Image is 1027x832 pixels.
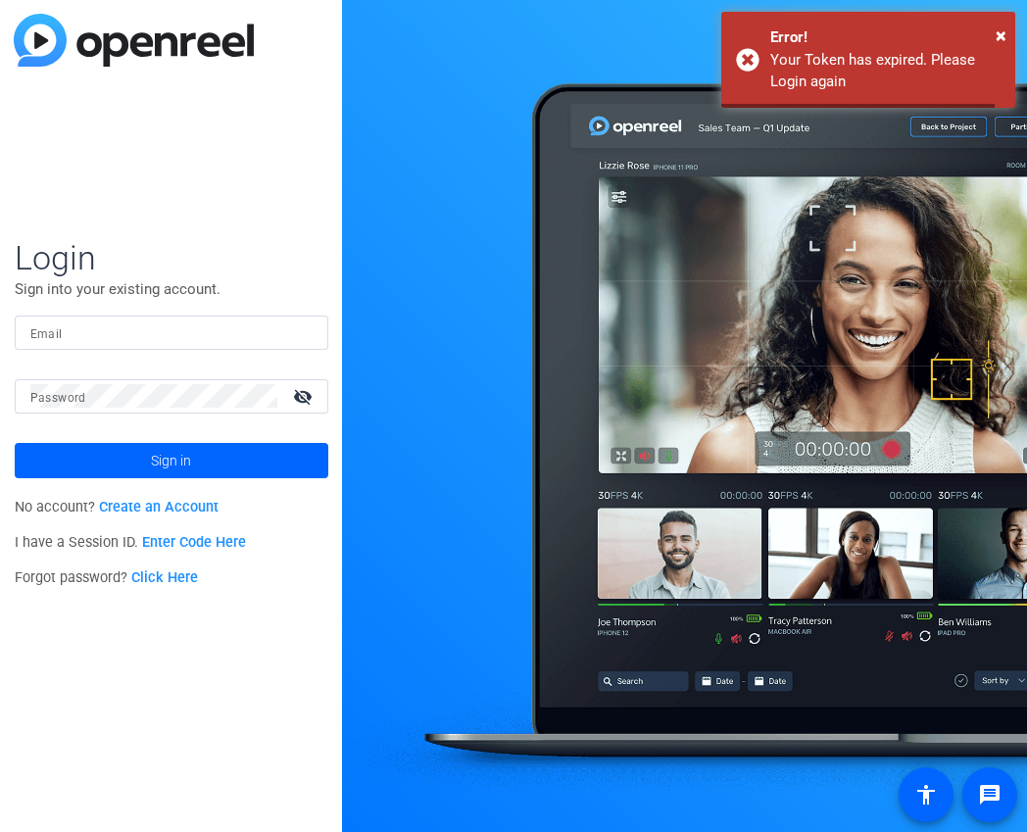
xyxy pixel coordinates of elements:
span: I have a Session ID. [15,534,247,551]
span: × [996,24,1006,47]
span: Login [15,237,328,278]
input: Enter Email Address [30,320,313,344]
span: Forgot password? [15,569,199,586]
mat-label: Email [30,327,63,341]
div: Your Token has expired. Please Login again [770,49,1001,93]
span: No account? [15,499,220,515]
p: Sign into your existing account. [15,278,328,300]
a: Enter Code Here [142,534,246,551]
mat-icon: visibility_off [281,382,328,411]
mat-label: Password [30,391,86,405]
mat-icon: message [978,783,1002,807]
img: blue-gradient.svg [14,14,254,67]
button: Close [996,21,1006,50]
div: Error! [770,26,1001,49]
span: Sign in [151,436,191,485]
a: Click Here [131,569,198,586]
a: Create an Account [99,499,219,515]
mat-icon: accessibility [914,783,938,807]
button: Sign in [15,443,328,478]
